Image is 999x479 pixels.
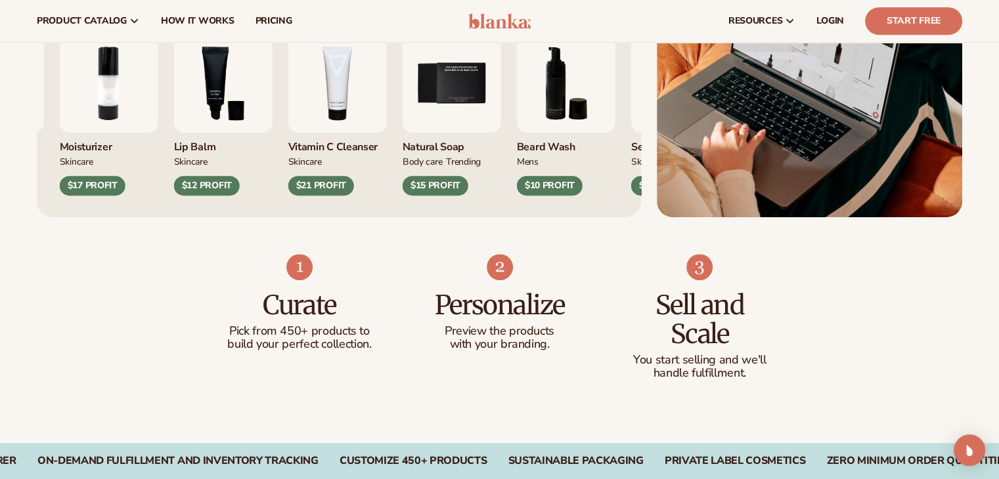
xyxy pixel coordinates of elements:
div: $10 PROFIT [517,176,583,196]
div: 4 / 9 [288,34,387,196]
div: Lip Balm [174,133,273,154]
div: SKINCARE [631,154,665,168]
span: pricing [255,16,292,26]
div: mens [517,154,539,168]
div: $21 PROFIT [288,176,354,196]
span: product catalog [37,16,127,26]
div: CUSTOMIZE 450+ PRODUCTS [340,455,487,467]
div: Beard Wash [517,133,615,154]
a: Start Free [865,7,962,35]
div: 3 / 9 [174,34,273,196]
div: SUSTAINABLE PACKAGING [508,455,643,467]
div: $32 PROFIT [631,176,697,196]
p: handle fulfillment. [626,367,774,380]
div: Natural Soap [403,133,501,154]
div: 7 / 9 [631,34,730,196]
img: Nature bar of soap. [403,34,501,133]
img: Smoothing lip balm. [174,34,273,133]
img: Shopify Image 9 [686,254,713,280]
div: On-Demand Fulfillment and Inventory Tracking [37,455,319,467]
div: TRENDING [446,154,481,168]
img: Shopify Image 8 [487,254,513,280]
div: BODY Care [403,154,443,168]
img: Vitamin c cleanser. [288,34,387,133]
img: Foaming beard wash. [517,34,615,133]
p: Preview the products [426,325,573,338]
img: Collagen and retinol serum. [631,34,730,133]
h3: Sell and Scale [626,291,774,348]
img: Moisturizing lotion. [60,34,158,133]
div: Open Intercom Messenger [954,434,985,466]
div: PRIVATE LABEL COSMETICS [665,455,806,467]
p: with your branding. [426,338,573,351]
div: Moisturizer [60,133,158,154]
h3: Personalize [426,291,573,320]
div: Vitamin C Cleanser [288,133,387,154]
div: SKINCARE [174,154,208,168]
img: Shopify Image 7 [286,254,313,280]
div: 5 / 9 [403,34,501,196]
div: SKINCARE [60,154,93,168]
span: How It Works [161,16,234,26]
img: logo [468,13,531,29]
div: $17 PROFIT [60,176,125,196]
span: LOGIN [816,16,844,26]
p: Pick from 450+ products to build your perfect collection. [226,325,374,351]
div: 2 / 9 [60,34,158,196]
div: $15 PROFIT [403,176,468,196]
p: You start selling and we'll [626,354,774,367]
div: 6 / 9 [517,34,615,196]
div: Serum [631,133,730,154]
div: $12 PROFIT [174,176,240,196]
span: resources [728,16,782,26]
div: Skincare [288,154,322,168]
h3: Curate [226,291,374,320]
